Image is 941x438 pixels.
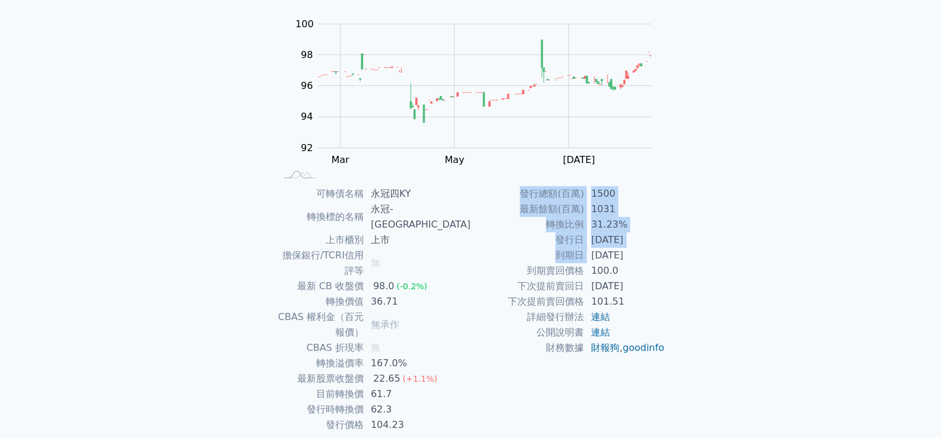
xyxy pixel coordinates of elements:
[364,386,470,402] td: 61.7
[584,248,665,263] td: [DATE]
[591,327,610,338] a: 連結
[470,232,584,248] td: 發行日
[364,294,470,309] td: 36.71
[470,248,584,263] td: 到期日
[470,279,584,294] td: 下次提前賣回日
[371,342,380,353] span: 無
[301,111,313,122] tspan: 94
[276,232,364,248] td: 上市櫃別
[295,18,314,30] tspan: 100
[584,232,665,248] td: [DATE]
[276,356,364,371] td: 轉換溢價率
[470,217,584,232] td: 轉換比例
[276,417,364,433] td: 發行價格
[591,342,619,353] a: 財報狗
[622,342,664,353] a: goodinfo
[276,279,364,294] td: 最新 CB 收盤價
[371,279,397,294] div: 98.0
[444,154,464,165] tspan: May
[276,402,364,417] td: 發行時轉換價
[289,18,669,165] g: Chart
[584,202,665,217] td: 1031
[364,402,470,417] td: 62.3
[364,356,470,371] td: 167.0%
[591,311,610,322] a: 連結
[276,248,364,279] td: 擔保銀行/TCRI信用評等
[301,49,313,60] tspan: 98
[470,325,584,340] td: 公開說明書
[276,202,364,232] td: 轉換標的名稱
[371,371,403,386] div: 22.65
[276,309,364,340] td: CBAS 權利金（百元報價）
[470,294,584,309] td: 下次提前賣回價格
[301,142,313,154] tspan: 92
[364,186,470,202] td: 永冠四KY
[364,202,470,232] td: 永冠-[GEOGRAPHIC_DATA]
[470,309,584,325] td: 詳細發行辦法
[331,154,349,165] tspan: Mar
[470,263,584,279] td: 到期賣回價格
[584,294,665,309] td: 101.51
[584,263,665,279] td: 100.0
[470,340,584,356] td: 財務數據
[364,232,470,248] td: 上市
[584,340,665,356] td: ,
[584,217,665,232] td: 31.23%
[562,154,595,165] tspan: [DATE]
[276,294,364,309] td: 轉換價值
[470,186,584,202] td: 發行總額(百萬)
[276,340,364,356] td: CBAS 折現率
[276,371,364,386] td: 最新股票收盤價
[470,202,584,217] td: 最新餘額(百萬)
[584,279,665,294] td: [DATE]
[301,80,313,91] tspan: 96
[584,186,665,202] td: 1500
[276,186,364,202] td: 可轉債名稱
[371,257,380,268] span: 無
[276,386,364,402] td: 目前轉換價
[396,282,427,291] span: (-0.2%)
[371,319,399,330] span: 無承作
[364,417,470,433] td: 104.23
[403,374,437,383] span: (+1.1%)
